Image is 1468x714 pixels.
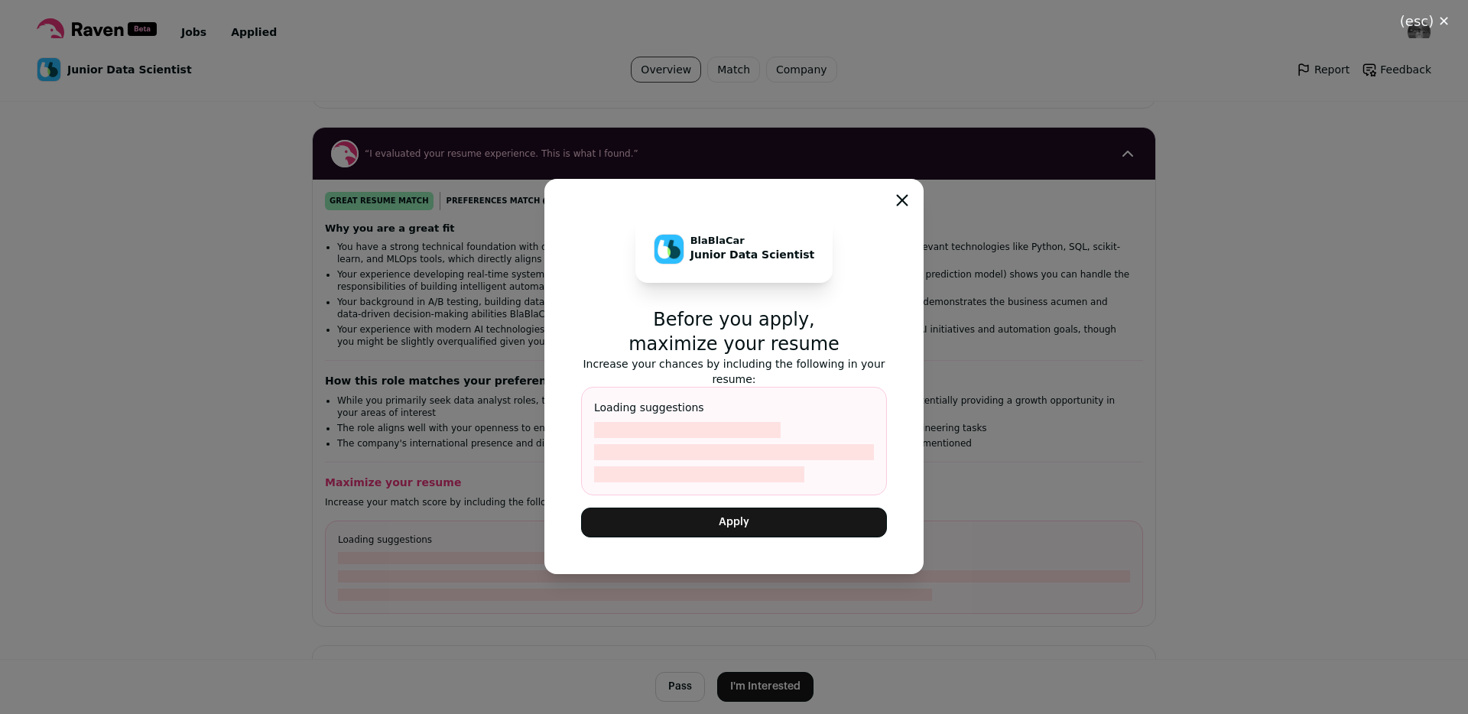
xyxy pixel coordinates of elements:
[581,387,887,495] div: Loading suggestions
[581,508,887,537] button: Apply
[896,194,908,206] button: Close modal
[581,307,887,356] p: Before you apply, maximize your resume
[690,235,815,247] p: BlaBlaCar
[1382,5,1468,38] button: Close modal
[690,247,815,263] p: Junior Data Scientist
[654,235,684,264] img: 3cd6e2d33011f878bb216ba84438e9f9069b3fb3d028a48d2c05f88bd99d57f6.jpg
[581,356,887,387] p: Increase your chances by including the following in your resume:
